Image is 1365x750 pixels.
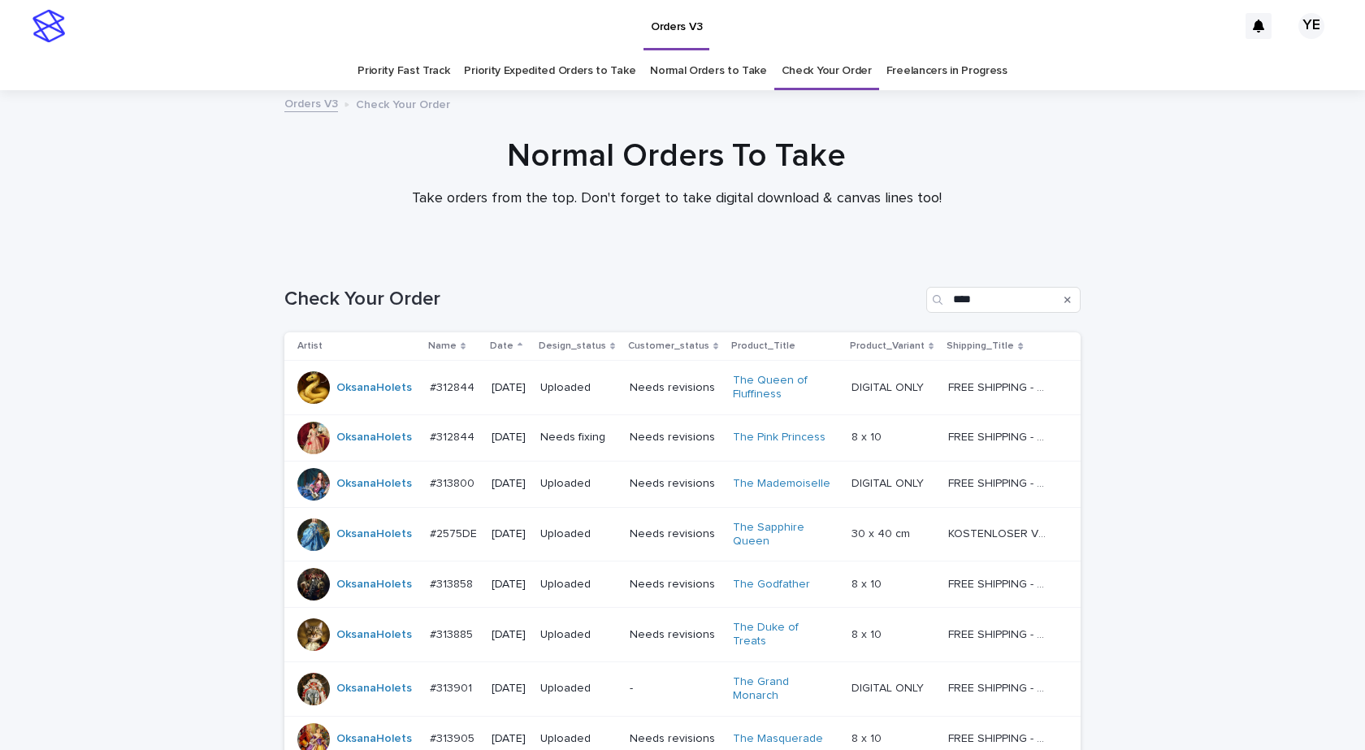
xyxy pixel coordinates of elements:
p: #313800 [430,474,478,491]
a: The Godfather [733,578,810,592]
a: Normal Orders to Take [650,52,767,90]
a: Orders V3 [284,93,338,112]
a: The Duke of Treats [733,621,834,648]
p: #312844 [430,378,478,395]
p: Needs revisions [630,431,720,444]
a: The Sapphire Queen [733,521,834,548]
a: Priority Fast Track [357,52,449,90]
p: Uploaded [540,682,617,696]
p: Product_Variant [850,337,925,355]
a: Priority Expedited Orders to Take [464,52,635,90]
a: The Mademoiselle [733,477,830,491]
p: Date [490,337,513,355]
p: Uploaded [540,527,617,541]
p: Take orders from the top. Don't forget to take digital download & canvas lines too! [352,190,1002,208]
a: The Masquerade [733,732,823,746]
p: FREE SHIPPING - preview in 1-2 business days, after your approval delivery will take 5-10 b.d. [948,378,1053,395]
h1: Check Your Order [284,288,920,311]
p: Product_Title [731,337,795,355]
p: Needs revisions [630,732,720,746]
div: YE [1298,13,1324,39]
p: [DATE] [492,578,527,592]
p: DIGITAL ONLY [851,378,927,395]
tr: OksanaHolets #313901#313901 [DATE]Uploaded-The Grand Monarch DIGITAL ONLYDIGITAL ONLY FREE SHIPPI... [284,661,1081,716]
tr: OksanaHolets #313885#313885 [DATE]UploadedNeeds revisionsThe Duke of Treats 8 x 108 x 10 FREE SHI... [284,608,1081,662]
p: #313885 [430,625,476,642]
a: Freelancers in Progress [886,52,1007,90]
p: 8 x 10 [851,625,885,642]
p: 8 x 10 [851,427,885,444]
a: The Grand Monarch [733,675,834,703]
p: Needs revisions [630,578,720,592]
p: FREE SHIPPING - preview in 1-2 business days, after your approval delivery will take 5-10 b.d. [948,474,1053,491]
p: Customer_status [628,337,709,355]
p: FREE SHIPPING - preview in 1-2 business days, after your approval delivery will take 5-10 b.d. [948,729,1053,746]
p: Needs revisions [630,381,720,395]
h1: Normal Orders To Take [279,137,1075,176]
tr: OksanaHolets #313858#313858 [DATE]UploadedNeeds revisionsThe Godfather 8 x 108 x 10 FREE SHIPPING... [284,561,1081,608]
p: DIGITAL ONLY [851,678,927,696]
tr: OksanaHolets #313800#313800 [DATE]UploadedNeeds revisionsThe Mademoiselle DIGITAL ONLYDIGITAL ONL... [284,461,1081,507]
p: 30 x 40 cm [851,524,913,541]
img: stacker-logo-s-only.png [32,10,65,42]
p: FREE SHIPPING - preview in 1-2 business days, after your approval delivery will take 5-10 b.d. [948,427,1053,444]
a: OksanaHolets [336,578,412,592]
p: - [630,682,720,696]
p: Needs revisions [630,628,720,642]
p: 8 x 10 [851,574,885,592]
a: The Queen of Fluffiness [733,374,834,401]
p: Shipping_Title [947,337,1014,355]
p: #312844 [430,427,478,444]
a: OksanaHolets [336,732,412,746]
p: Needs revisions [630,527,720,541]
p: #2575DE [430,524,480,541]
p: [DATE] [492,732,527,746]
p: Artist [297,337,323,355]
a: OksanaHolets [336,527,412,541]
a: OksanaHolets [336,477,412,491]
p: Uploaded [540,381,617,395]
p: Name [428,337,457,355]
p: FREE SHIPPING - preview in 1-2 business days, after your approval delivery will take 5-10 b.d. [948,678,1053,696]
p: [DATE] [492,381,527,395]
p: Design_status [539,337,606,355]
p: Uploaded [540,477,617,491]
p: 8 x 10 [851,729,885,746]
p: FREE SHIPPING - preview in 1-2 business days, after your approval delivery will take 5-10 b.d. [948,574,1053,592]
p: KOSTENLOSER VERSAND - Vorschau in 1-2 Werktagen, nach Genehmigung 10-12 Werktage Lieferung [948,524,1053,541]
p: Uploaded [540,732,617,746]
a: OksanaHolets [336,682,412,696]
p: [DATE] [492,477,527,491]
p: [DATE] [492,431,527,444]
input: Search [926,287,1081,313]
p: #313901 [430,678,475,696]
p: Uploaded [540,628,617,642]
p: Needs fixing [540,431,617,444]
p: Check Your Order [356,94,450,112]
a: The Pink Princess [733,431,825,444]
p: #313905 [430,729,478,746]
tr: OksanaHolets #312844#312844 [DATE]Needs fixingNeeds revisionsThe Pink Princess 8 x 108 x 10 FREE ... [284,414,1081,461]
p: [DATE] [492,527,527,541]
tr: OksanaHolets #2575DE#2575DE [DATE]UploadedNeeds revisionsThe Sapphire Queen 30 x 40 cm30 x 40 cm ... [284,507,1081,561]
p: #313858 [430,574,476,592]
p: Needs revisions [630,477,720,491]
p: Uploaded [540,578,617,592]
a: OksanaHolets [336,628,412,642]
p: [DATE] [492,682,527,696]
p: DIGITAL ONLY [851,474,927,491]
p: [DATE] [492,628,527,642]
a: OksanaHolets [336,431,412,444]
p: FREE SHIPPING - preview in 1-2 business days, after your approval delivery will take 5-10 b.d. [948,625,1053,642]
a: OksanaHolets [336,381,412,395]
tr: OksanaHolets #312844#312844 [DATE]UploadedNeeds revisionsThe Queen of Fluffiness DIGITAL ONLYDIGI... [284,361,1081,415]
a: Check Your Order [782,52,872,90]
